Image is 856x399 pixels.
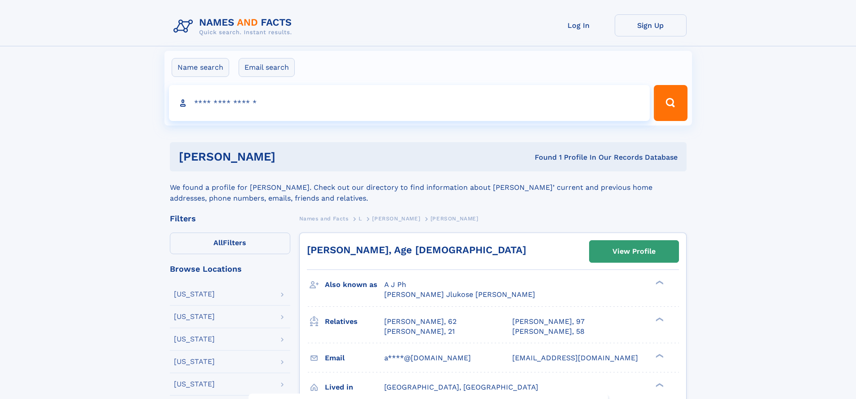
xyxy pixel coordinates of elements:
[170,215,290,223] div: Filters
[653,280,664,286] div: ❯
[612,241,656,262] div: View Profile
[174,313,215,320] div: [US_STATE]
[384,280,406,289] span: A J Ph
[653,316,664,322] div: ❯
[325,314,384,329] h3: Relatives
[325,350,384,366] h3: Email
[307,244,526,256] a: [PERSON_NAME], Age [DEMOGRAPHIC_DATA]
[299,213,349,224] a: Names and Facts
[170,14,299,39] img: Logo Names and Facts
[169,85,650,121] input: search input
[543,14,615,36] a: Log In
[384,383,538,391] span: [GEOGRAPHIC_DATA], [GEOGRAPHIC_DATA]
[372,213,420,224] a: [PERSON_NAME]
[615,14,687,36] a: Sign Up
[654,85,687,121] button: Search Button
[325,277,384,292] h3: Also known as
[405,152,678,162] div: Found 1 Profile In Our Records Database
[179,151,405,162] h1: [PERSON_NAME]
[384,327,455,336] a: [PERSON_NAME], 21
[170,233,290,254] label: Filters
[213,238,223,247] span: All
[174,336,215,343] div: [US_STATE]
[430,215,479,222] span: [PERSON_NAME]
[174,381,215,388] div: [US_STATE]
[590,241,679,262] a: View Profile
[325,380,384,395] h3: Lived in
[384,317,457,327] a: [PERSON_NAME], 62
[653,382,664,388] div: ❯
[512,327,585,336] a: [PERSON_NAME], 58
[174,358,215,365] div: [US_STATE]
[239,58,295,77] label: Email search
[170,171,687,204] div: We found a profile for [PERSON_NAME]. Check out our directory to find information about [PERSON_N...
[172,58,229,77] label: Name search
[653,353,664,359] div: ❯
[372,215,420,222] span: [PERSON_NAME]
[359,213,362,224] a: L
[512,317,585,327] a: [PERSON_NAME], 97
[512,354,638,362] span: [EMAIL_ADDRESS][DOMAIN_NAME]
[174,291,215,298] div: [US_STATE]
[384,290,535,299] span: [PERSON_NAME] Jlukose [PERSON_NAME]
[170,265,290,273] div: Browse Locations
[359,215,362,222] span: L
